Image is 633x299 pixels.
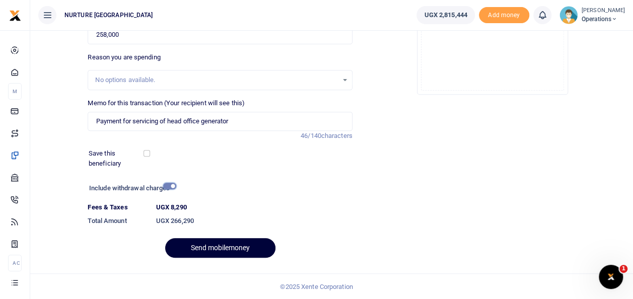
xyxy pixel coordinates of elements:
[479,11,529,18] a: Add money
[479,7,529,24] span: Add money
[89,148,145,168] label: Save this beneficiary
[599,265,623,289] iframe: Intercom live chat
[416,6,474,24] a: UGX 2,815,444
[88,52,160,62] label: Reason you are spending
[89,184,172,192] h6: Include withdrawal charges
[301,132,321,139] span: 46/140
[88,25,352,44] input: UGX
[60,11,157,20] span: NURTURE [GEOGRAPHIC_DATA]
[88,98,245,108] label: Memo for this transaction (Your recipient will see this)
[412,6,478,24] li: Wallet ballance
[156,202,187,212] label: UGX 8,290
[9,11,21,19] a: logo-small logo-large logo-large
[84,202,152,212] dt: Fees & Taxes
[165,238,275,258] button: Send mobilemoney
[479,7,529,24] li: Toup your wallet
[95,75,337,85] div: No options available.
[424,10,467,20] span: UGX 2,815,444
[156,217,353,225] h6: UGX 266,290
[88,112,352,131] input: Enter extra information
[321,132,353,139] span: characters
[559,6,625,24] a: profile-user [PERSON_NAME] Operations
[8,255,22,271] li: Ac
[8,83,22,100] li: M
[88,217,148,225] h6: Total Amount
[582,7,625,15] small: [PERSON_NAME]
[9,10,21,22] img: logo-small
[619,265,627,273] span: 1
[559,6,578,24] img: profile-user
[582,15,625,24] span: Operations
